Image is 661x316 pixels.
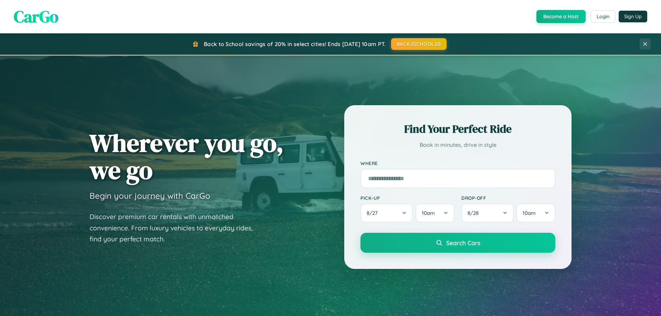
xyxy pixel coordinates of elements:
h1: Wherever you go, we go [90,129,284,184]
button: Sign Up [619,11,647,22]
span: 10am [422,210,435,216]
button: 10am [416,204,454,222]
h3: Begin your journey with CarGo [90,190,210,201]
button: 10am [516,204,555,222]
label: Pick-up [360,195,454,201]
button: 8/27 [360,204,413,222]
p: Discover premium car rentals with unmatched convenience. From luxury vehicles to everyday rides, ... [90,211,262,245]
span: 10am [523,210,536,216]
button: BACK2SCHOOL20 [391,38,447,50]
span: 8 / 28 [468,210,482,216]
span: Back to School savings of 20% in select cities! Ends [DATE] 10am PT. [204,41,386,47]
span: Search Cars [446,239,480,247]
label: Where [360,160,555,166]
span: CarGo [14,5,59,28]
button: Become a Host [536,10,586,23]
p: Book in minutes, drive in style [360,140,555,150]
label: Drop-off [461,195,555,201]
button: Search Cars [360,233,555,253]
button: 8/28 [461,204,514,222]
span: 8 / 27 [367,210,381,216]
h2: Find Your Perfect Ride [360,121,555,137]
button: Login [591,10,615,23]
